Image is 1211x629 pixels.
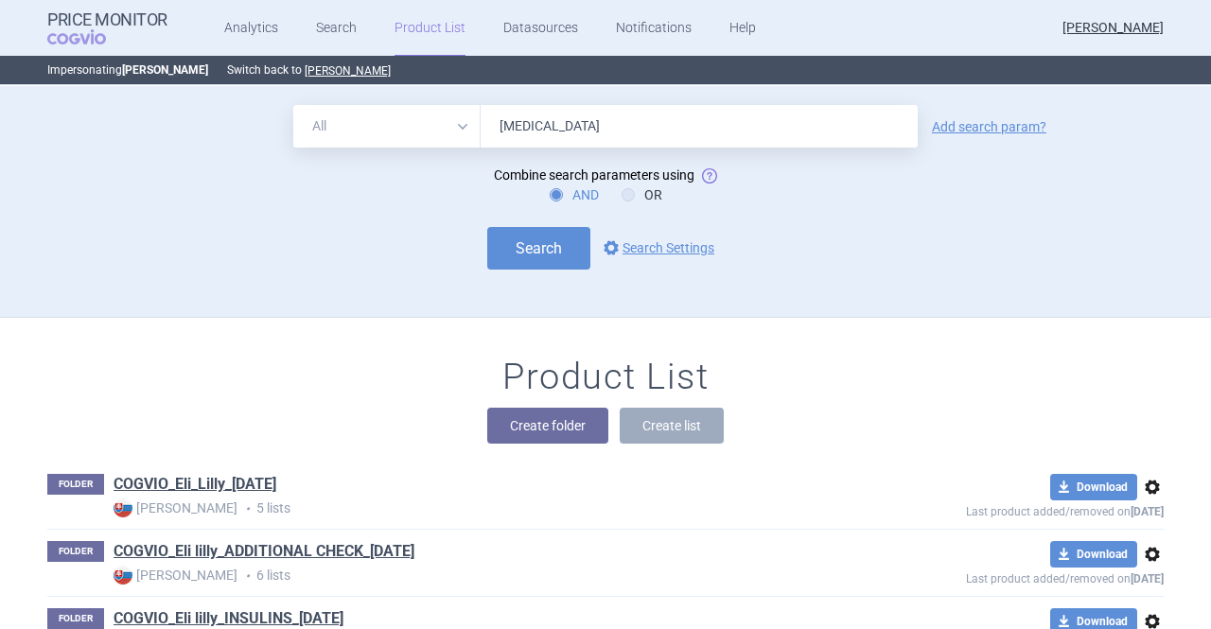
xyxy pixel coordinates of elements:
[550,185,599,204] label: AND
[47,56,1164,84] p: Impersonating Switch back to
[1131,505,1164,518] strong: [DATE]
[114,566,237,585] strong: [PERSON_NAME]
[487,408,608,444] button: Create folder
[47,541,104,562] p: FOLDER
[47,474,104,495] p: FOLDER
[829,500,1164,518] p: Last product added/removed on
[114,498,132,517] img: SK
[114,474,276,495] a: COGVIO_Eli_Lilly_[DATE]
[305,63,391,79] button: [PERSON_NAME]
[122,63,208,77] strong: [PERSON_NAME]
[114,566,829,585] p: 6 lists
[47,10,167,29] strong: Price Monitor
[237,499,256,518] i: •
[932,120,1046,133] a: Add search param?
[829,568,1164,585] p: Last product added/removed on
[47,29,132,44] span: COGVIO
[47,608,104,629] p: FOLDER
[600,236,714,259] a: Search Settings
[494,167,694,183] span: Combine search parameters using
[1050,541,1137,568] button: Download
[114,498,829,518] p: 5 lists
[1131,572,1164,585] strong: [DATE]
[114,498,237,517] strong: [PERSON_NAME]
[114,541,414,566] h1: COGVIO_Eli lilly_ADDITIONAL CHECK_06.10.2025
[114,566,132,585] img: SK
[502,356,709,399] h1: Product List
[487,227,590,270] button: Search
[114,608,343,629] a: COGVIO_Eli lilly_INSULINS_[DATE]
[620,408,724,444] button: Create list
[114,474,276,498] h1: COGVIO_Eli_Lilly_06.10.2025
[47,10,167,46] a: Price MonitorCOGVIO
[237,567,256,585] i: •
[1050,474,1137,500] button: Download
[622,185,662,204] label: OR
[114,541,414,562] a: COGVIO_Eli lilly_ADDITIONAL CHECK_[DATE]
